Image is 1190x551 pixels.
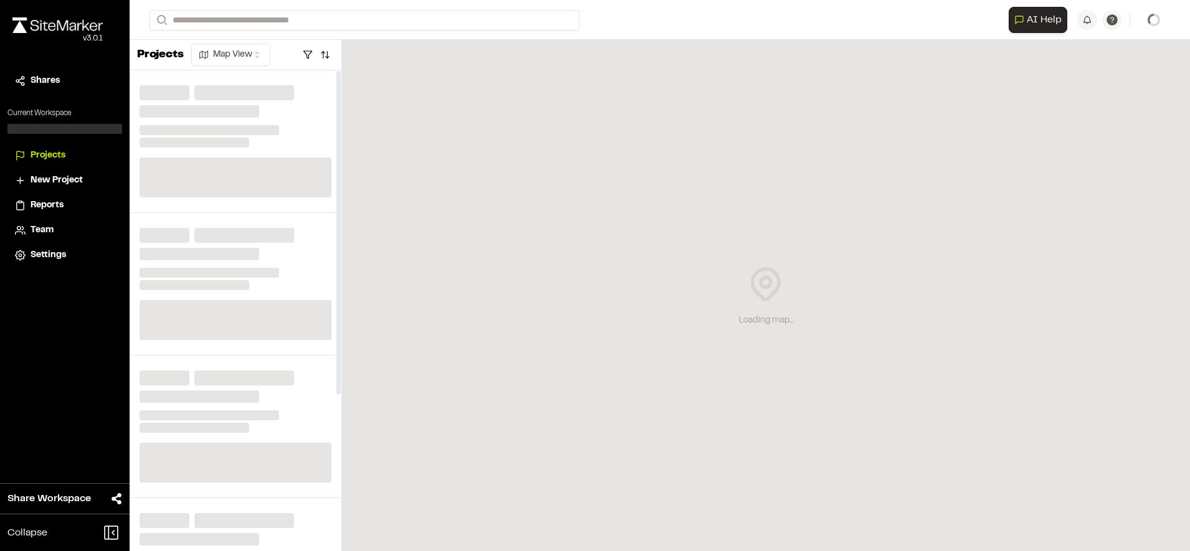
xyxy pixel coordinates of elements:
a: New Project [15,174,115,187]
span: New Project [31,174,83,187]
a: Shares [15,74,115,88]
p: Current Workspace [7,108,122,119]
span: Shares [31,74,60,88]
button: Search [150,10,172,31]
span: Team [31,224,54,237]
a: Projects [15,149,115,162]
div: Oh geez...please don't... [12,33,103,44]
span: Settings [31,248,66,262]
a: Reports [15,199,115,212]
div: Loading map... [739,314,793,327]
a: Settings [15,248,115,262]
span: Reports [31,199,64,212]
span: Share Workspace [7,491,91,506]
span: Collapse [7,525,47,540]
p: Projects [137,47,184,64]
a: Team [15,224,115,237]
span: Projects [31,149,65,162]
div: Open AI Assistant [1009,7,1072,33]
img: rebrand.png [12,17,103,33]
button: Open AI Assistant [1009,7,1067,33]
span: AI Help [1027,12,1062,27]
